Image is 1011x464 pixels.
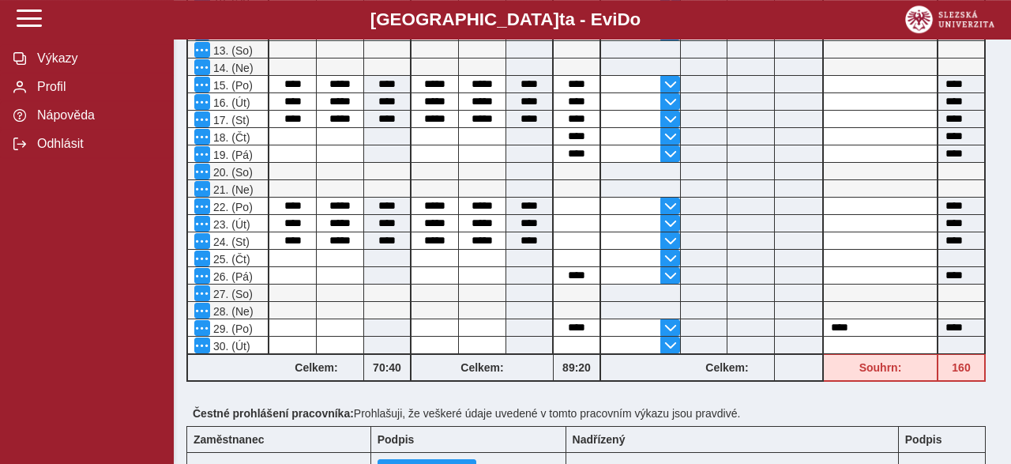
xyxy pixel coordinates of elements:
[47,9,964,30] b: [GEOGRAPHIC_DATA] a - Evi
[194,216,210,232] button: Menu
[859,361,902,374] b: Souhrn:
[194,94,210,110] button: Menu
[194,268,210,284] button: Menu
[194,77,210,92] button: Menu
[210,201,253,213] span: 22. (Po)
[194,181,210,197] button: Menu
[210,149,253,161] span: 19. (Pá)
[559,9,565,29] span: t
[194,320,210,336] button: Menu
[210,305,254,318] span: 28. (Ne)
[269,361,363,374] b: Celkem:
[210,44,253,57] span: 13. (So)
[210,270,253,283] span: 26. (Pá)
[194,42,210,58] button: Menu
[210,323,253,335] span: 29. (Po)
[194,285,210,301] button: Menu
[938,361,984,374] b: 160
[194,233,210,249] button: Menu
[194,129,210,145] button: Menu
[573,433,626,446] b: Nadřízený
[210,131,250,144] span: 18. (Čt)
[194,111,210,127] button: Menu
[210,183,254,196] span: 21. (Ne)
[617,9,630,29] span: D
[210,114,250,126] span: 17. (St)
[630,9,641,29] span: o
[680,361,774,374] b: Celkem:
[210,288,253,300] span: 27. (So)
[194,59,210,75] button: Menu
[186,401,998,426] div: Prohlašuji, že veškeré údaje uvedené v tomto pracovním výkazu jsou pravdivé.
[32,51,160,66] span: Výkazy
[194,164,210,179] button: Menu
[32,137,160,151] span: Odhlásit
[210,166,253,179] span: 20. (So)
[412,361,553,374] b: Celkem:
[905,6,994,33] img: logo_web_su.png
[210,340,250,353] span: 30. (Út)
[194,251,210,266] button: Menu
[32,80,160,94] span: Profil
[194,146,210,162] button: Menu
[824,354,938,382] div: Fond pracovní doby (176 h) a součet hodin (160 h) se neshodují!
[378,433,415,446] b: Podpis
[210,253,250,266] span: 25. (Čt)
[210,236,250,248] span: 24. (St)
[210,218,250,231] span: 23. (Út)
[32,108,160,123] span: Nápověda
[938,354,986,382] div: Fond pracovní doby (176 h) a součet hodin (160 h) se neshodují!
[554,361,599,374] b: 89:20
[210,62,254,74] span: 14. (Ne)
[194,303,210,319] button: Menu
[193,407,354,420] b: Čestné prohlášení pracovníka:
[210,79,253,92] span: 15. (Po)
[364,361,410,374] b: 70:40
[210,96,250,109] span: 16. (Út)
[194,433,264,446] b: Zaměstnanec
[194,338,210,353] button: Menu
[194,198,210,214] button: Menu
[905,433,942,446] b: Podpis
